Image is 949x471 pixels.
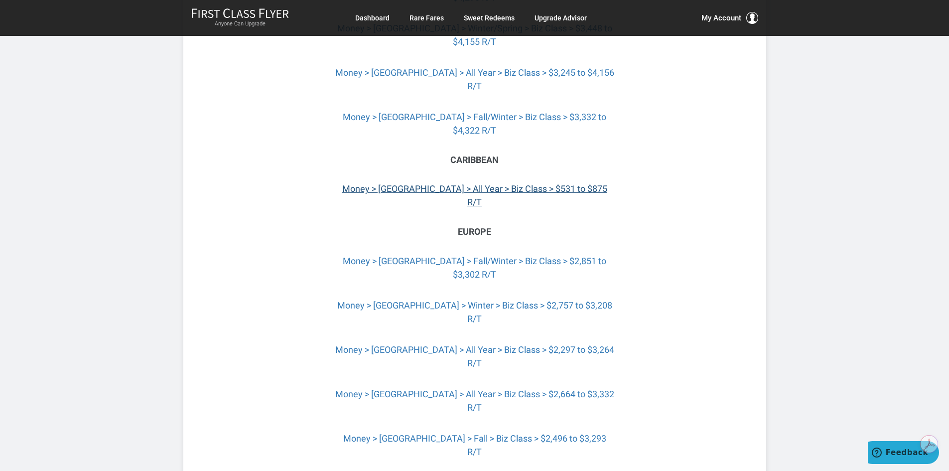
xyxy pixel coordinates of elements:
[335,155,614,165] h3: CaribBean
[868,441,939,466] iframe: Opens a widget where you can find more information
[335,344,614,368] a: Money > [GEOGRAPHIC_DATA] > All Year > Biz Class > $2,297 to $3,264 R/T
[191,20,289,27] small: Anyone Can Upgrade
[337,300,612,324] a: Money > [GEOGRAPHIC_DATA] > Winter > Biz Class > $2,757 to $3,208 R/T
[337,23,612,47] a: Money > [GEOGRAPHIC_DATA] > Winter/Spring > Biz Class > $3,448 to $4,155 R/T
[355,9,390,27] a: Dashboard
[343,433,606,457] a: Money > [GEOGRAPHIC_DATA] > Fall > Biz Class > $2,496 to $3,293 R/T
[464,9,515,27] a: Sweet Redeems
[335,389,614,413] a: Money > [GEOGRAPHIC_DATA] > All Year > Biz Class > $2,664 to $3,332 R/T
[335,67,614,91] a: Money > [GEOGRAPHIC_DATA] > All Year > Biz Class > $3,245 to $4,156 R/T
[409,9,444,27] a: Rare Fares
[535,9,587,27] a: Upgrade Advisor
[342,183,607,207] a: Money > [GEOGRAPHIC_DATA] > All Year > Biz Class > $531 to $875 R/T
[343,112,606,136] a: Money > [GEOGRAPHIC_DATA] > Fall/Winter > Biz Class > $3,332 to $4,322 R/T
[701,12,741,24] span: My Account
[191,8,289,28] a: First Class FlyerAnyone Can Upgrade
[335,227,614,237] h3: Europe
[191,8,289,18] img: First Class Flyer
[701,12,758,24] button: My Account
[343,256,606,280] a: Money > [GEOGRAPHIC_DATA] > Fall/Winter > Biz Class > $2,851 to $3,302 R/T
